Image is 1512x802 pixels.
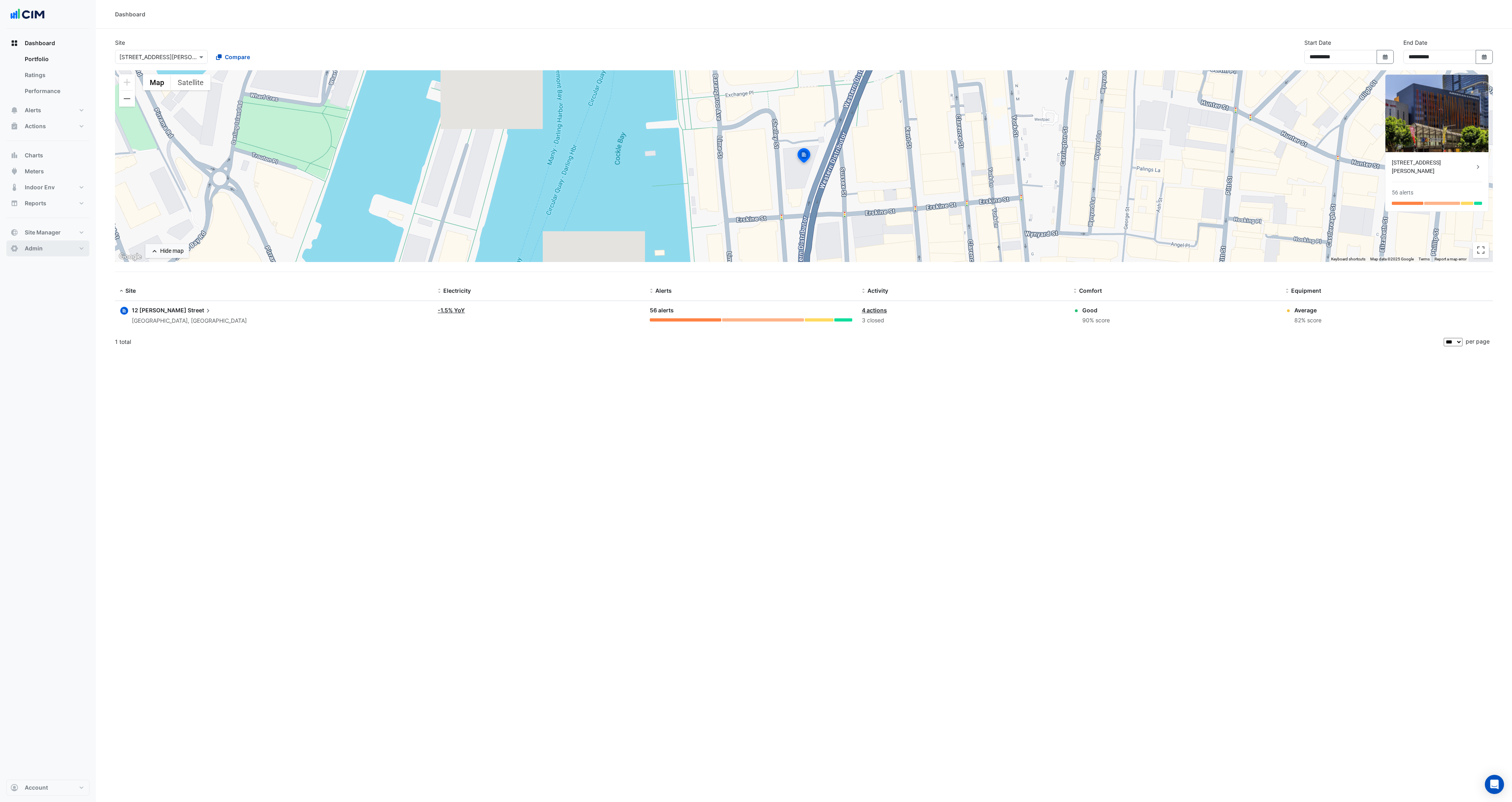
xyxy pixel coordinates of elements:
[25,199,46,207] span: Reports
[6,51,89,102] div: Dashboard
[18,51,89,67] a: Portfolio
[117,252,143,262] a: Open this area in Google Maps (opens a new window)
[6,147,89,163] button: Charts
[10,228,18,236] app-icon: Site Manager
[25,784,48,792] span: Account
[867,287,888,294] span: Activity
[25,39,55,47] span: Dashboard
[10,151,18,159] app-icon: Charts
[225,53,250,61] span: Compare
[145,244,189,258] button: Hide map
[1466,338,1490,345] span: per page
[6,780,89,796] button: Account
[1294,316,1322,325] div: 82% score
[6,179,89,195] button: Indoor Env
[160,247,184,255] div: Hide map
[171,74,210,90] button: Show satellite imagery
[6,240,89,256] button: Admin
[25,183,55,191] span: Indoor Env
[1079,287,1102,294] span: Comfort
[115,332,1442,352] div: 1 total
[10,199,18,207] app-icon: Reports
[1294,306,1322,314] div: Average
[132,307,187,314] span: 12 [PERSON_NAME]
[10,183,18,191] app-icon: Indoor Env
[18,67,89,83] a: Ratings
[862,307,887,314] a: 4 actions
[443,287,471,294] span: Electricity
[1473,242,1489,258] button: Toggle fullscreen view
[10,106,18,114] app-icon: Alerts
[862,316,1064,325] div: 3 closed
[18,83,89,99] a: Performance
[1485,775,1504,794] div: Open Intercom Messenger
[115,10,145,18] div: Dashboard
[1392,189,1413,197] div: 56 alerts
[25,167,44,175] span: Meters
[132,316,247,326] div: [GEOGRAPHIC_DATA], [GEOGRAPHIC_DATA]
[1382,54,1389,60] fa-icon: Select Date
[10,122,18,130] app-icon: Actions
[438,307,465,314] a: -1.5% YoY
[1435,257,1466,261] a: Report a map error
[10,244,18,252] app-icon: Admin
[1082,316,1110,325] div: 90% score
[25,122,46,130] span: Actions
[795,147,813,166] img: site-pin-selected.svg
[6,118,89,134] button: Actions
[143,74,171,90] button: Show street map
[25,151,43,159] span: Charts
[6,224,89,240] button: Site Manager
[1481,54,1488,60] fa-icon: Select Date
[115,38,125,47] label: Site
[117,252,143,262] img: Google
[125,287,136,294] span: Site
[10,6,46,22] img: Company Logo
[1403,38,1427,47] label: End Date
[655,287,672,294] span: Alerts
[1392,159,1474,175] div: [STREET_ADDRESS][PERSON_NAME]
[6,35,89,51] button: Dashboard
[1385,75,1488,152] img: 12 Shelley Street
[25,228,61,236] span: Site Manager
[211,50,255,64] button: Compare
[119,91,135,107] button: Zoom out
[1331,256,1365,262] button: Keyboard shortcuts
[10,167,18,175] app-icon: Meters
[1304,38,1331,47] label: Start Date
[6,195,89,211] button: Reports
[1291,287,1321,294] span: Equipment
[1082,306,1110,314] div: Good
[25,106,41,114] span: Alerts
[188,306,212,315] span: Street
[1370,257,1414,261] span: Map data ©2025 Google
[10,39,18,47] app-icon: Dashboard
[1419,257,1430,261] a: Terms (opens in new tab)
[6,163,89,179] button: Meters
[119,74,135,90] button: Zoom in
[25,244,43,252] span: Admin
[650,306,852,315] div: 56 alerts
[6,102,89,118] button: Alerts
